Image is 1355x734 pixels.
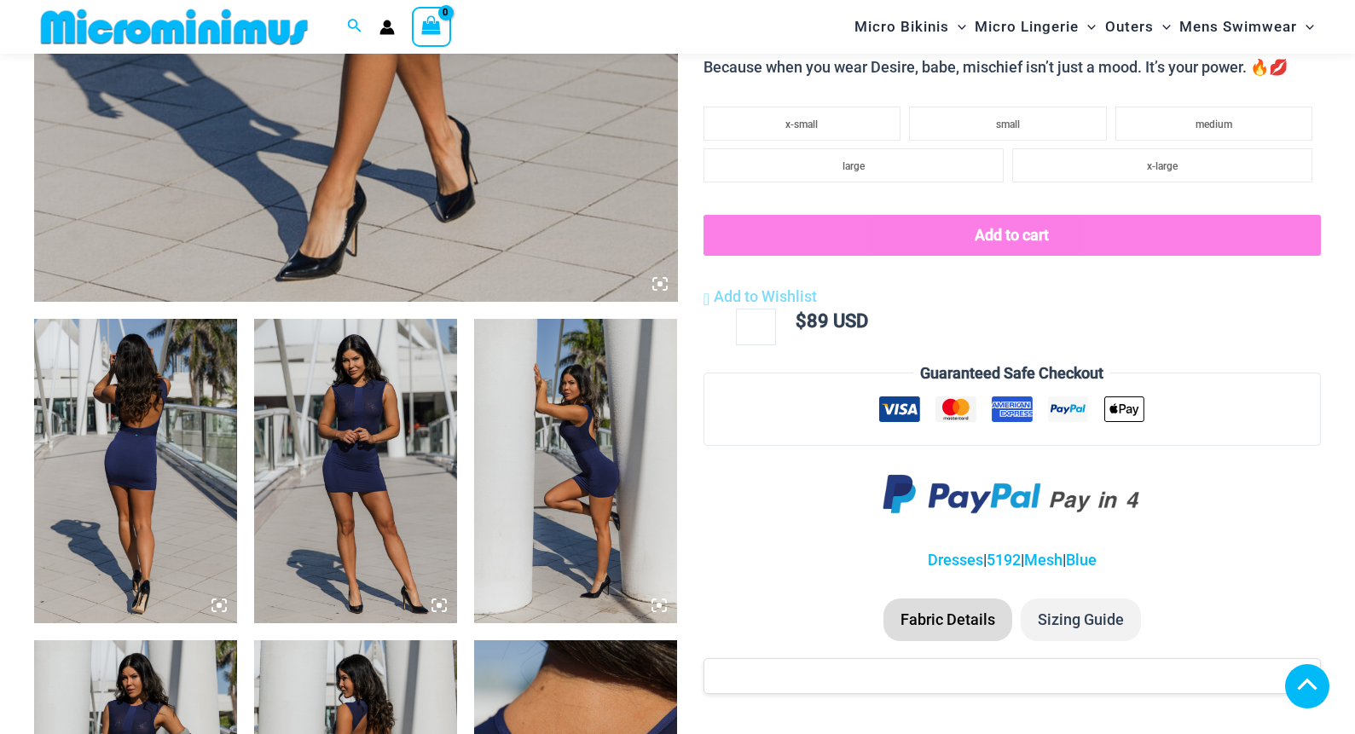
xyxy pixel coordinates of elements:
[704,284,817,309] a: Add to Wishlist
[1024,551,1063,569] a: Mesh
[1021,598,1141,641] li: Sizing Guide
[970,5,1100,49] a: Micro LingerieMenu ToggleMenu Toggle
[785,118,818,130] span: x-small
[1079,5,1096,49] span: Menu Toggle
[704,215,1321,256] button: Add to cart
[34,8,315,46] img: MM SHOP LOGO FLAT
[987,551,1021,569] a: 5192
[843,160,865,172] span: large
[928,551,983,569] a: Dresses
[412,7,451,46] a: View Shopping Cart, empty
[34,319,237,623] img: Desire Me Navy 5192 Dress
[909,107,1106,141] li: small
[796,310,807,332] span: $
[1179,5,1297,49] span: Mens Swimwear
[854,5,949,49] span: Micro Bikinis
[883,598,1012,641] li: Fabric Details
[1175,5,1318,49] a: Mens SwimwearMenu ToggleMenu Toggle
[254,319,457,623] img: Desire Me Navy 5192 Dress
[1012,148,1312,182] li: x-large
[704,148,1004,182] li: large
[850,5,970,49] a: Micro BikinisMenu ToggleMenu Toggle
[1101,5,1175,49] a: OutersMenu ToggleMenu Toggle
[1115,107,1312,141] li: medium
[913,361,1110,386] legend: Guaranteed Safe Checkout
[704,547,1321,573] p: | | |
[1066,551,1097,569] a: Blue
[996,118,1020,130] span: small
[975,5,1079,49] span: Micro Lingerie
[1154,5,1171,49] span: Menu Toggle
[1196,118,1232,130] span: medium
[848,3,1321,51] nav: Site Navigation
[736,309,776,344] input: Product quantity
[1147,160,1178,172] span: x-large
[347,16,362,38] a: Search icon link
[1297,5,1314,49] span: Menu Toggle
[949,5,966,49] span: Menu Toggle
[796,310,868,332] bdi: 89 USD
[474,319,677,623] img: Desire Me Navy 5192 Dress
[1105,5,1154,49] span: Outers
[379,20,395,35] a: Account icon link
[714,287,817,305] span: Add to Wishlist
[704,107,900,141] li: x-small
